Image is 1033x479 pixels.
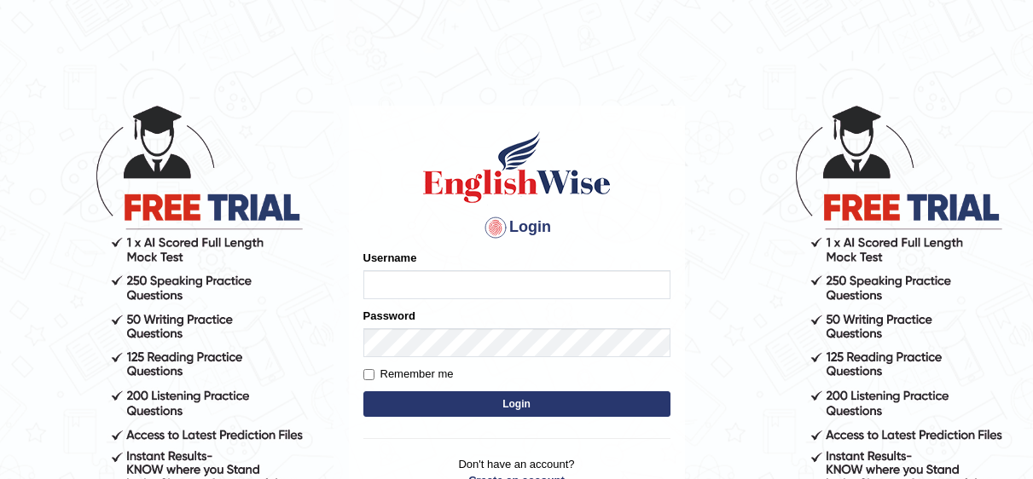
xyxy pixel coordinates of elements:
[363,369,374,380] input: Remember me
[363,308,415,324] label: Password
[363,366,454,383] label: Remember me
[363,391,670,417] button: Login
[420,129,614,205] img: Logo of English Wise sign in for intelligent practice with AI
[363,250,417,266] label: Username
[363,214,670,241] h4: Login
